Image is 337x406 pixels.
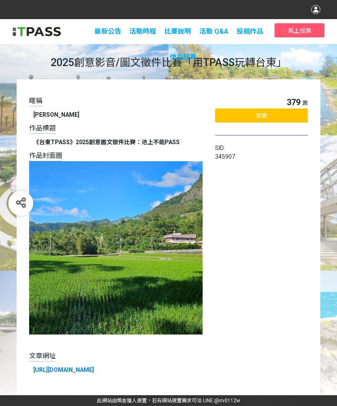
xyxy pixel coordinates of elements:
span: 投稿作品 [237,27,263,35]
a: 最新公告 [94,27,121,35]
a: 此網站由獎金獵人建置，若有網站建置需求 [97,398,192,404]
a: 活動時程 [129,27,156,35]
span: 2025創意影音/圖文徵件比賽「用TPASS玩轉台東」 [51,57,287,69]
span: 作品標題 [29,124,56,132]
span: 作品投票 [170,53,196,61]
div: [PERSON_NAME] [33,111,198,119]
span: 379 [287,97,300,107]
img: 2025創意影音/圖文徵件比賽「用TPASS玩轉台東」 [12,25,61,38]
img: Image [29,161,203,335]
div: 《台東TPASS》2025創意圖文徵件比賽：池上不能PASS [33,138,198,147]
a: [URL][DOMAIN_NAME] [33,367,94,373]
span: 投票 [255,112,267,119]
span: 作品封面圖 [29,152,62,160]
a: 比賽說明 [164,27,191,35]
span: 暱稱 [29,97,42,105]
span: SID: 345907 [215,145,235,160]
button: 馬上投票 [275,23,325,37]
a: @irv0112w [214,398,240,404]
span: 可洽 LINE: [97,398,240,404]
a: 活動 Q&A [199,27,228,35]
span: 票 [302,100,308,106]
span: 文章網址 [29,352,56,360]
span: 馬上投票 [288,27,311,34]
